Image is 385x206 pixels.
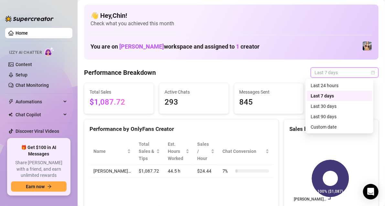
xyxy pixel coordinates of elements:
[311,92,368,99] div: Last 7 days
[44,47,54,56] img: AI Chatter
[135,165,164,177] td: $1,087.72
[307,122,372,132] div: Custom date
[311,113,368,120] div: Last 90 days
[90,138,135,165] th: Name
[11,144,67,157] span: 🎁 Get $100 in AI Messages
[5,16,54,22] img: logo-BBDzfeDw.svg
[222,167,233,175] span: 7 %
[91,20,372,27] span: Check what you achieved this month
[90,88,148,96] span: Total Sales
[16,129,59,134] a: Discover Viral Videos
[93,148,126,155] span: Name
[90,96,148,109] span: $1,087.72
[90,165,135,177] td: [PERSON_NAME]…
[84,68,156,77] h4: Performance Breakdown
[236,43,239,50] span: 1
[363,41,372,51] img: Veronica
[197,141,209,162] span: Sales / Hour
[91,43,260,50] h1: You are on workspace and assigned to creator
[16,109,61,120] span: Chat Copilot
[165,88,223,96] span: Active Chats
[16,62,32,67] a: Content
[11,160,67,179] span: Share [PERSON_NAME] with a friend, and earn unlimited rewards
[294,197,326,201] text: [PERSON_NAME]…
[311,123,368,131] div: Custom date
[90,125,273,133] div: Performance by OnlyFans Creator
[16,83,49,88] a: Chat Monitoring
[219,138,273,165] th: Chat Conversion
[16,97,61,107] span: Automations
[11,181,67,192] button: Earn nowarrow-right
[307,101,372,111] div: Last 30 days
[289,125,373,133] div: Sales by OnlyFans Creator
[193,165,219,177] td: $24.44
[8,99,14,104] span: thunderbolt
[363,184,379,200] div: Open Intercom Messenger
[311,103,368,110] div: Last 30 days
[311,82,368,89] div: Last 24 hours
[240,88,298,96] span: Messages Sent
[47,184,52,189] span: arrow-right
[315,68,375,77] span: Last 7 days
[222,148,264,155] span: Chat Conversion
[26,184,45,189] span: Earn now
[119,43,164,50] span: [PERSON_NAME]
[8,112,13,117] img: Chat Copilot
[307,91,372,101] div: Last 7 days
[165,96,223,109] span: 293
[164,165,193,177] td: 44.5 h
[16,30,28,36] a: Home
[16,72,27,77] a: Setup
[371,71,375,74] span: calendar
[139,141,155,162] span: Total Sales & Tips
[193,138,219,165] th: Sales / Hour
[307,111,372,122] div: Last 90 days
[9,50,42,56] span: Izzy AI Chatter
[91,11,372,20] h4: 👋 Hey, Chin !
[240,96,298,109] span: 845
[168,141,184,162] div: Est. Hours Worked
[307,80,372,91] div: Last 24 hours
[135,138,164,165] th: Total Sales & Tips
